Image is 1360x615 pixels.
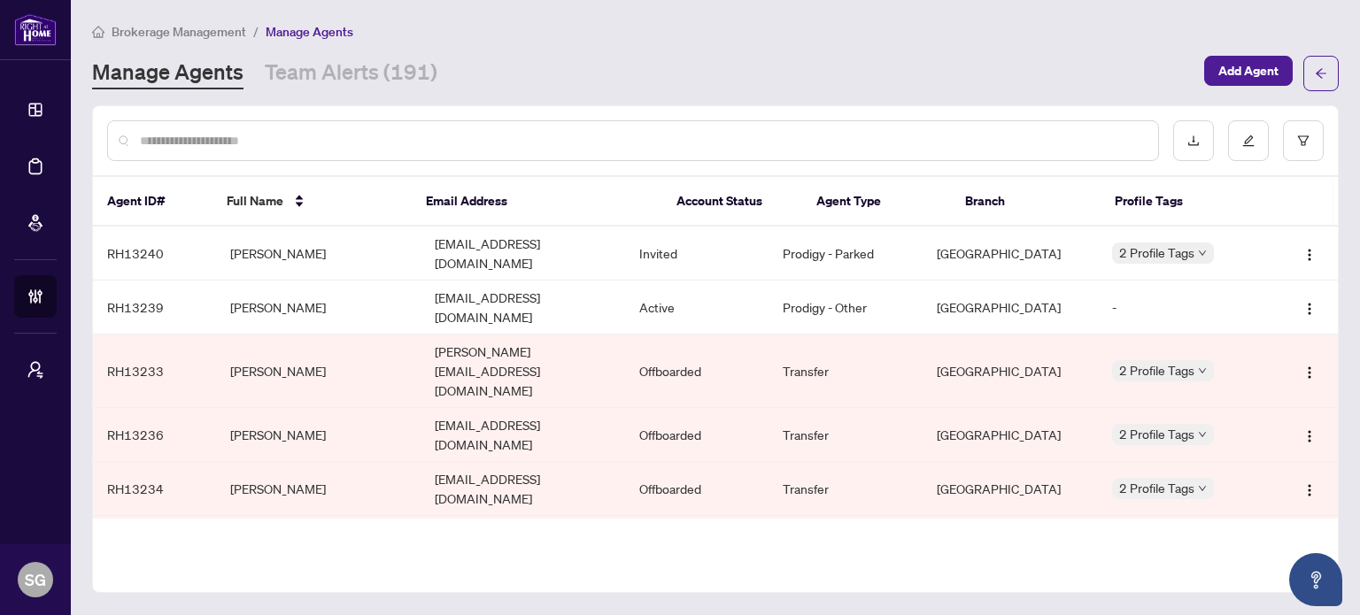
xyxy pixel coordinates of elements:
[1295,239,1324,267] button: Logo
[923,281,1099,334] td: [GEOGRAPHIC_DATA]
[14,13,57,46] img: logo
[1295,420,1324,449] button: Logo
[1119,478,1194,498] span: 2 Profile Tags
[625,281,769,334] td: Active
[1101,177,1270,227] th: Profile Tags
[1302,429,1317,443] img: Logo
[216,408,421,462] td: [PERSON_NAME]
[802,177,952,227] th: Agent Type
[662,177,801,227] th: Account Status
[1295,357,1324,385] button: Logo
[212,177,412,227] th: Full Name
[216,516,421,570] td: [PERSON_NAME]
[625,516,769,570] td: Offboarded
[1302,248,1317,262] img: Logo
[1302,302,1317,316] img: Logo
[625,227,769,281] td: Invited
[1228,120,1269,161] button: edit
[265,58,437,89] a: Team Alerts (191)
[1119,242,1194,263] span: 2 Profile Tags
[421,462,625,516] td: [EMAIL_ADDRESS][DOMAIN_NAME]
[923,516,1099,570] td: [GEOGRAPHIC_DATA]
[93,516,216,570] td: RH13237
[1297,135,1310,147] span: filter
[625,334,769,408] td: Offboarded
[421,281,625,334] td: [EMAIL_ADDRESS][DOMAIN_NAME]
[951,177,1101,227] th: Branch
[923,462,1099,516] td: [GEOGRAPHIC_DATA]
[1302,365,1317,380] img: Logo
[769,516,922,570] td: New Registrant
[227,191,283,211] span: Full Name
[1302,483,1317,497] img: Logo
[769,227,922,281] td: Prodigy - Parked
[216,281,421,334] td: [PERSON_NAME]
[1315,67,1327,80] span: arrow-left
[1198,249,1207,258] span: down
[1119,360,1194,381] span: 2 Profile Tags
[1204,56,1293,86] button: Add Agent
[93,281,216,334] td: RH13239
[266,24,353,40] span: Manage Agents
[93,177,212,227] th: Agent ID#
[1098,281,1272,334] td: -
[92,26,104,38] span: home
[1198,484,1207,493] span: down
[625,462,769,516] td: Offboarded
[216,462,421,516] td: [PERSON_NAME]
[1295,474,1324,503] button: Logo
[412,177,663,227] th: Email Address
[1198,366,1207,375] span: down
[27,361,44,379] span: user-switch
[216,334,421,408] td: [PERSON_NAME]
[769,408,922,462] td: Transfer
[1187,135,1200,147] span: download
[421,516,625,570] td: [EMAIL_ADDRESS][DOMAIN_NAME]
[421,227,625,281] td: [EMAIL_ADDRESS][DOMAIN_NAME]
[923,227,1099,281] td: [GEOGRAPHIC_DATA]
[1242,135,1255,147] span: edit
[93,334,216,408] td: RH13233
[93,408,216,462] td: RH13236
[92,58,243,89] a: Manage Agents
[93,227,216,281] td: RH13240
[769,462,922,516] td: Transfer
[112,24,246,40] span: Brokerage Management
[25,567,46,592] span: SG
[769,334,922,408] td: Transfer
[1289,553,1342,606] button: Open asap
[1218,57,1279,85] span: Add Agent
[769,281,922,334] td: Prodigy - Other
[923,408,1099,462] td: [GEOGRAPHIC_DATA]
[1173,120,1214,161] button: download
[93,462,216,516] td: RH13234
[1283,120,1324,161] button: filter
[421,408,625,462] td: [EMAIL_ADDRESS][DOMAIN_NAME]
[421,334,625,408] td: [PERSON_NAME][EMAIL_ADDRESS][DOMAIN_NAME]
[253,21,259,42] li: /
[1295,293,1324,321] button: Logo
[625,408,769,462] td: Offboarded
[923,334,1099,408] td: [GEOGRAPHIC_DATA]
[1198,430,1207,439] span: down
[1119,424,1194,444] span: 2 Profile Tags
[216,227,421,281] td: [PERSON_NAME]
